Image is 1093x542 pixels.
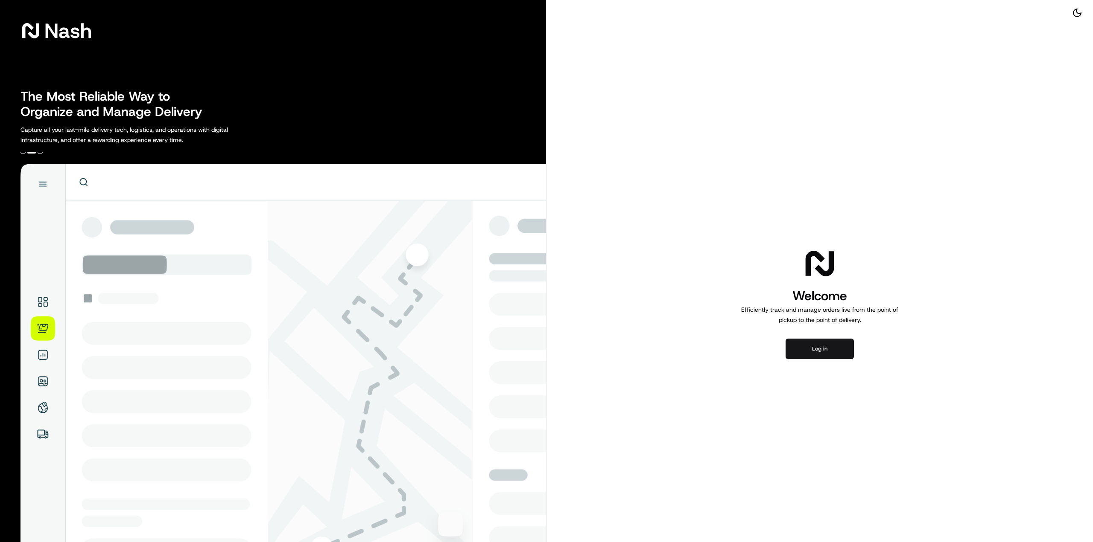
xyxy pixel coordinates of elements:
button: Log in [786,339,854,359]
h2: The Most Reliable Way to Organize and Manage Delivery [20,89,212,119]
p: Efficiently track and manage orders live from the point of pickup to the point of delivery. [738,304,902,325]
h1: Welcome [738,287,902,304]
p: Capture all your last-mile delivery tech, logistics, and operations with digital infrastructure, ... [20,125,266,145]
span: Nash [44,22,92,39]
